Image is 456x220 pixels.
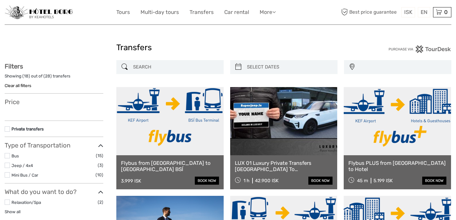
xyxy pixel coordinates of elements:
[141,8,179,17] a: Multi-day tours
[348,160,446,173] a: Flybus PLUS from [GEOGRAPHIC_DATA] to Hotel
[5,98,103,106] h3: Price
[244,178,249,183] span: 1 h
[260,8,276,17] a: More
[11,153,19,158] a: Bus
[11,163,33,168] a: Jeep / 4x4
[388,45,451,53] img: PurchaseViaTourDesk.png
[11,200,41,205] a: Relaxation/Spa
[98,199,103,206] span: (2)
[244,62,334,73] input: SELECT DATES
[5,142,103,149] h3: Type of Transportation
[5,6,73,19] img: 97-048fac7b-21eb-4351-ac26-83e096b89eb3_logo_small.jpg
[373,178,393,183] div: 5.199 ISK
[235,160,333,173] a: LUX 01 Luxury Private Transfers [GEOGRAPHIC_DATA] To [GEOGRAPHIC_DATA]
[131,62,221,73] input: SEARCH
[195,177,219,185] a: book now
[422,177,446,185] a: book now
[190,8,214,17] a: Transfers
[5,73,103,83] div: Showing ( ) out of ( ) transfers
[5,188,103,196] h3: What do you want to do?
[98,162,103,169] span: (3)
[340,7,400,17] span: Best price guarantee
[121,178,141,184] div: 3.999 ISK
[224,8,249,17] a: Car rental
[121,160,219,173] a: Flybus from [GEOGRAPHIC_DATA] to [GEOGRAPHIC_DATA] BSÍ
[116,43,340,53] h1: Transfers
[45,73,50,79] label: 28
[96,171,103,178] span: (10)
[5,209,20,214] a: Show all
[443,9,449,15] span: 0
[96,152,103,159] span: (15)
[418,7,430,17] div: EN
[11,173,38,178] a: Mini Bus / Car
[357,178,368,183] span: 45 m
[404,9,412,15] span: ISK
[5,83,31,88] a: Clear all filters
[24,73,29,79] label: 18
[116,8,130,17] a: Tours
[5,63,23,70] strong: Filters
[11,126,44,131] a: Private transfers
[308,177,333,185] a: book now
[255,178,279,183] div: 42.900 ISK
